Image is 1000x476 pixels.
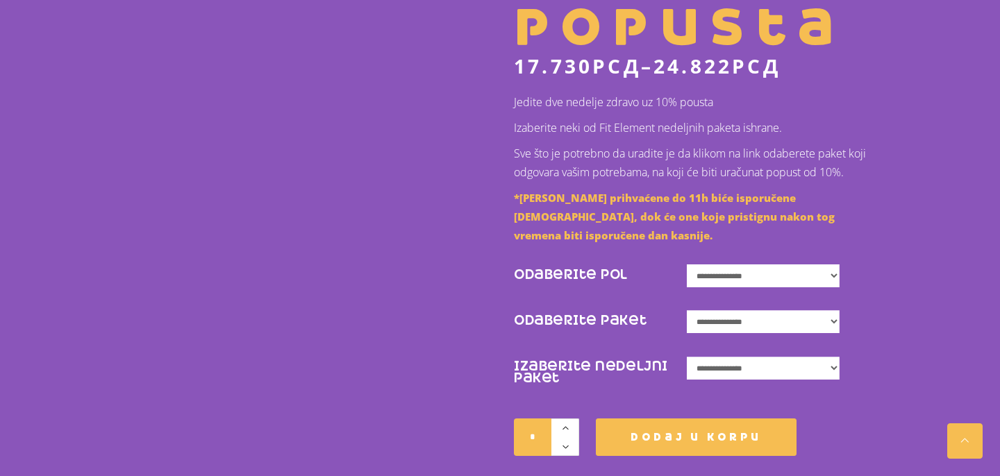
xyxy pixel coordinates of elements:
[514,119,882,137] p: Izaberite neki od Fit Element nedeljnih paketa ishrane.
[514,55,882,77] p: –
[631,427,762,447] span: Dodaj u korpu
[514,53,641,79] bdi: 17.730
[592,53,641,79] span: рсд
[514,340,687,397] label: Izaberite nedeljni paket
[596,418,797,456] button: Dodaj u korpu
[732,53,781,79] span: рсд
[514,191,835,242] span: *[PERSON_NAME] prihvaćene do 11h biće isporučene [DEMOGRAPHIC_DATA], dok će one koje pristignu na...
[514,93,882,112] p: Jedite dve nedelje zdravo uz 10% pousta
[514,248,687,294] label: Odaberite Pol
[514,294,687,340] label: Odaberite Paket
[514,144,882,182] p: Sve što je potrebno da uradite je da klikom na link odaberete paket koji odgovara vašim potrebama...
[653,53,781,79] bdi: 24.822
